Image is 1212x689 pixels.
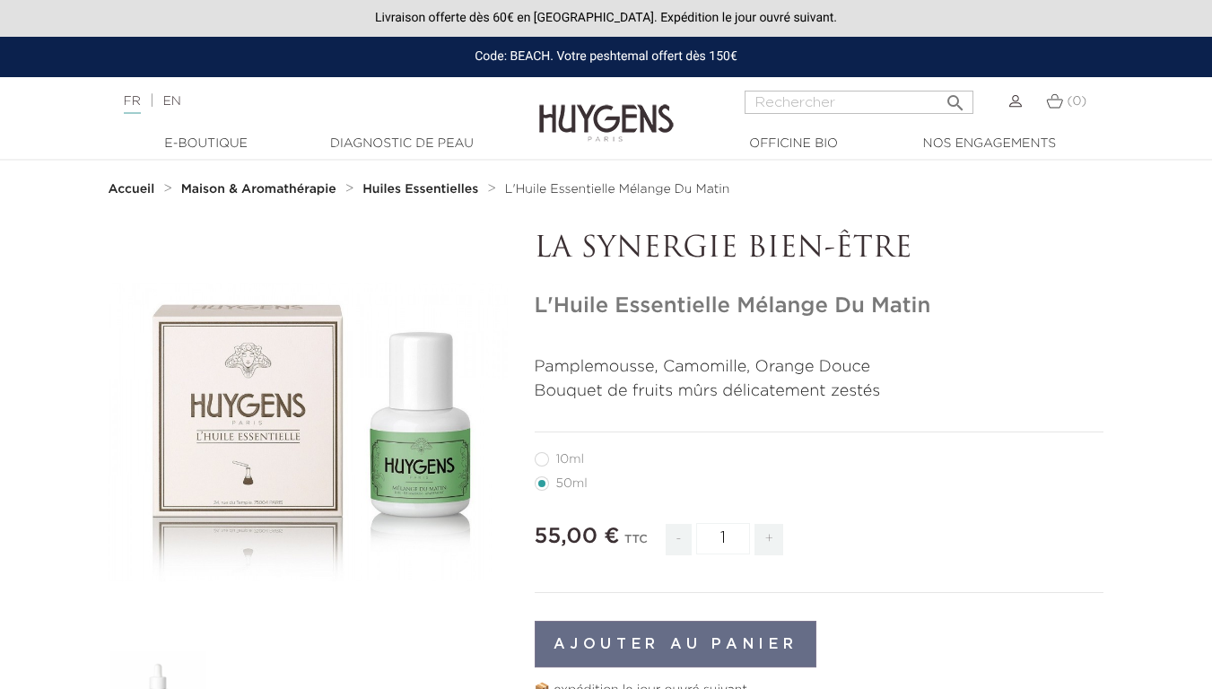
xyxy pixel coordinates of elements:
[539,75,674,144] img: Huygens
[109,182,159,196] a: Accueil
[535,379,1104,404] p: Bouquet de fruits mûrs délicatement zestés
[362,183,478,196] strong: Huiles Essentielles
[754,524,783,555] span: +
[505,182,730,196] a: L'Huile Essentielle Mélange Du Matin
[505,183,730,196] span: L'Huile Essentielle Mélange Du Matin
[535,293,1104,319] h1: L'Huile Essentielle Mélange Du Matin
[535,232,1104,266] p: LA SYNERGIE BIEN-ÊTRE
[109,183,155,196] strong: Accueil
[124,95,141,114] a: FR
[900,135,1079,153] a: Nos engagements
[181,183,336,196] strong: Maison & Aromathérapie
[945,87,966,109] i: 
[117,135,296,153] a: E-Boutique
[312,135,492,153] a: Diagnostic de peau
[1067,95,1086,108] span: (0)
[666,524,691,555] span: -
[535,526,620,547] span: 55,00 €
[362,182,483,196] a: Huiles Essentielles
[704,135,884,153] a: Officine Bio
[696,523,750,554] input: Quantité
[535,621,817,667] button: Ajouter au panier
[115,91,492,112] div: |
[162,95,180,108] a: EN
[624,520,648,569] div: TTC
[535,452,606,467] label: 10ml
[181,182,341,196] a: Maison & Aromathérapie
[535,476,609,491] label: 50ml
[939,85,972,109] button: 
[535,355,1104,379] p: Pamplemousse, Camomille, Orange Douce
[745,91,973,114] input: Rechercher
